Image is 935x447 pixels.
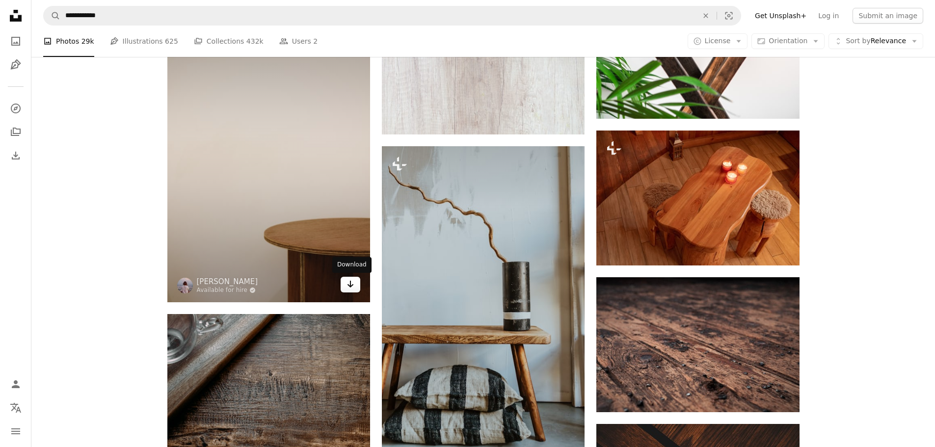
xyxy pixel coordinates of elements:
a: water droplets on brown wooden surface [596,340,799,349]
button: Visual search [717,6,741,25]
button: Search Unsplash [44,6,60,25]
span: Orientation [769,37,807,45]
a: Photos [6,31,26,51]
img: water droplets on brown wooden surface [596,277,799,412]
a: Log in / Sign up [6,374,26,394]
a: Collections [6,122,26,142]
a: a wooden table with candles on top of it [596,193,799,202]
span: 625 [165,36,178,47]
a: Get Unsplash+ [749,8,812,24]
a: Collections 432k [194,26,264,57]
button: Submit an image [853,8,923,24]
a: Download [341,277,360,292]
span: 432k [246,36,264,47]
span: Sort by [846,37,870,45]
button: Orientation [751,33,825,49]
a: Download History [6,146,26,165]
a: a wooden table with a black and white pillow and a black and white striped pillow [382,293,585,302]
span: License [705,37,731,45]
a: green leafed vegetable on brown wooden surface [382,62,585,71]
button: Clear [695,6,717,25]
span: Relevance [846,36,906,46]
span: 2 [313,36,318,47]
div: Download [332,257,372,273]
button: Menu [6,421,26,441]
button: Sort byRelevance [828,33,923,49]
a: Available for hire [197,287,258,294]
a: Log in [812,8,845,24]
a: brown wooden end table beside white wall [167,145,370,154]
img: a wooden table with candles on top of it [596,131,799,265]
a: [PERSON_NAME] [197,277,258,287]
button: Language [6,398,26,418]
a: Explore [6,99,26,118]
button: License [688,33,748,49]
a: Illustrations 625 [110,26,178,57]
a: Home — Unsplash [6,6,26,27]
a: Illustrations [6,55,26,75]
img: Go to Suhyeon Choi's profile [177,278,193,293]
a: Users 2 [279,26,318,57]
form: Find visuals sitewide [43,6,741,26]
